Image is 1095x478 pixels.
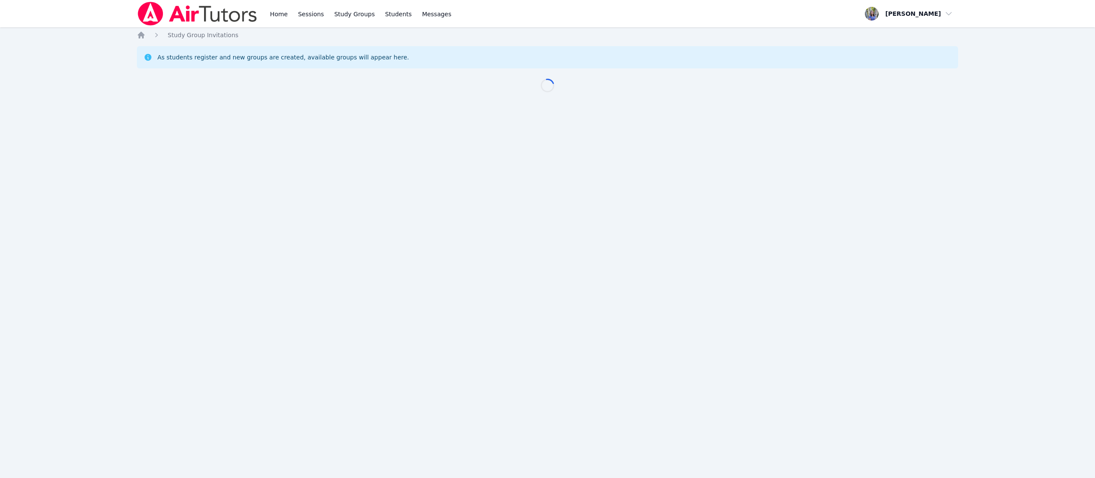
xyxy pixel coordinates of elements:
[168,31,238,39] a: Study Group Invitations
[137,2,258,26] img: Air Tutors
[137,31,958,39] nav: Breadcrumb
[157,53,409,62] div: As students register and new groups are created, available groups will appear here.
[422,10,452,18] span: Messages
[168,32,238,38] span: Study Group Invitations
